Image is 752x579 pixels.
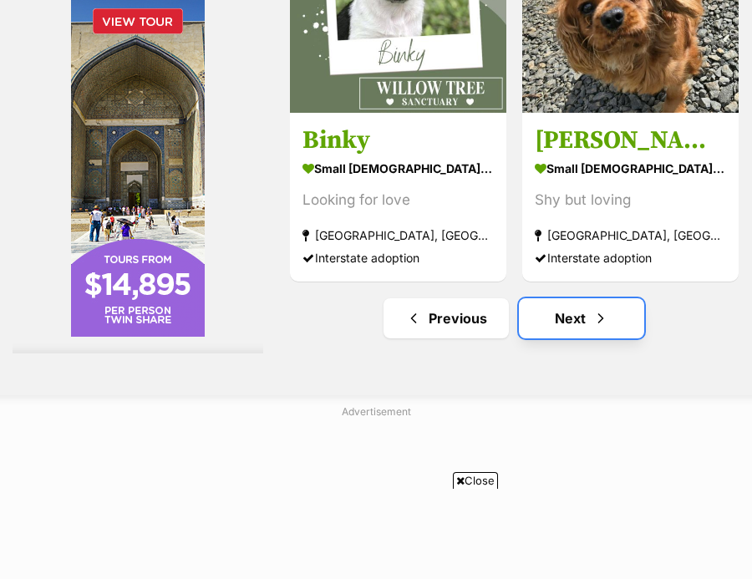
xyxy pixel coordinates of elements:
[535,156,726,180] strong: small [DEMOGRAPHIC_DATA] Dog
[535,189,726,211] div: Shy but loving
[72,495,680,571] iframe: Advertisement
[302,156,494,180] strong: small [DEMOGRAPHIC_DATA] Dog
[535,124,726,156] h3: [PERSON_NAME]
[302,124,494,156] h3: Binky
[302,189,494,211] div: Looking for love
[453,472,498,489] span: Close
[522,112,739,282] a: [PERSON_NAME] small [DEMOGRAPHIC_DATA] Dog Shy but loving [GEOGRAPHIC_DATA], [GEOGRAPHIC_DATA] In...
[302,224,494,246] strong: [GEOGRAPHIC_DATA], [GEOGRAPHIC_DATA]
[302,246,494,269] div: Interstate adoption
[519,298,644,338] a: Next page
[535,224,726,246] strong: [GEOGRAPHIC_DATA], [GEOGRAPHIC_DATA]
[290,112,506,282] a: Binky small [DEMOGRAPHIC_DATA] Dog Looking for love [GEOGRAPHIC_DATA], [GEOGRAPHIC_DATA] Intersta...
[535,246,726,269] div: Interstate adoption
[384,298,509,338] a: Previous page
[288,298,739,338] nav: Pagination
